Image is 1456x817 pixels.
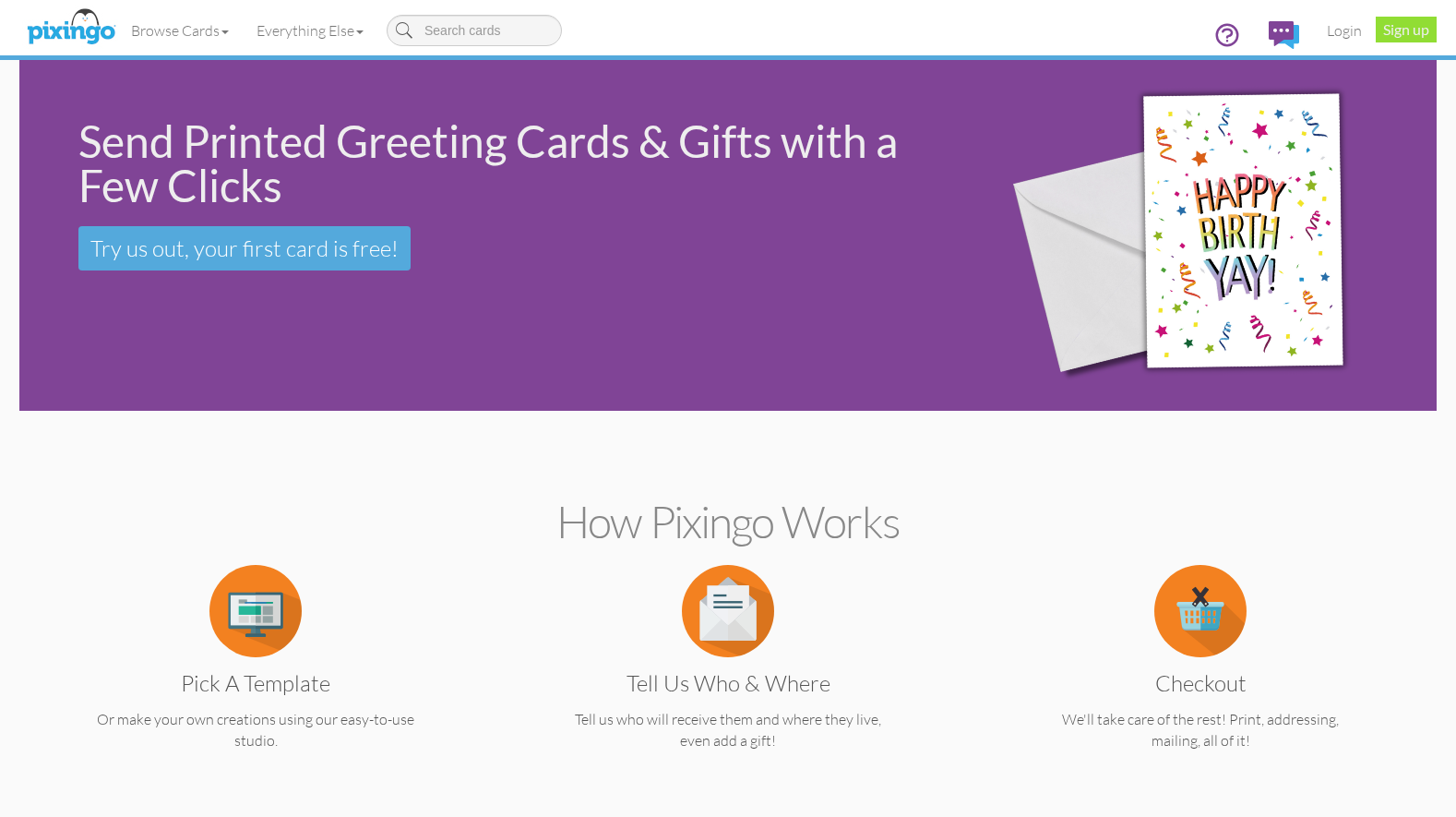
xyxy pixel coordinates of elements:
[682,565,774,657] img: item.alt
[979,34,1425,438] img: 942c5090-71ba-4bfc-9a92-ca782dcda692.png
[1269,21,1299,49] img: comments.svg
[52,498,1404,547] h2: How Pixingo works
[1455,816,1456,817] iframe: Chat
[1000,600,1401,751] a: Checkout We'll take care of the rest! Print, addressing, mailing, all of it!
[117,7,243,54] a: Browse Cards
[1313,7,1376,54] a: Login
[528,709,928,751] p: Tell us who will receive them and where they live, even add a gift!
[387,15,562,46] input: Search cards
[90,234,399,262] span: Try us out, your first card is free!
[69,671,442,695] h3: Pick a Template
[542,671,914,695] h3: Tell us Who & Where
[243,7,377,54] a: Everything Else
[1000,709,1401,751] p: We'll take care of the rest! Print, addressing, mailing, all of it!
[209,565,302,657] img: item.alt
[78,119,949,208] div: Send Printed Greeting Cards & Gifts with a Few Clicks
[1154,565,1247,657] img: item.alt
[55,600,456,751] a: Pick a Template Or make your own creations using our easy-to-use studio.
[22,5,120,51] img: pixingo logo
[78,226,411,270] a: Try us out, your first card is free!
[528,600,928,751] a: Tell us Who & Where Tell us who will receive them and where they live, even add a gift!
[1014,671,1387,695] h3: Checkout
[1376,17,1437,42] a: Sign up
[55,709,456,751] p: Or make your own creations using our easy-to-use studio.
